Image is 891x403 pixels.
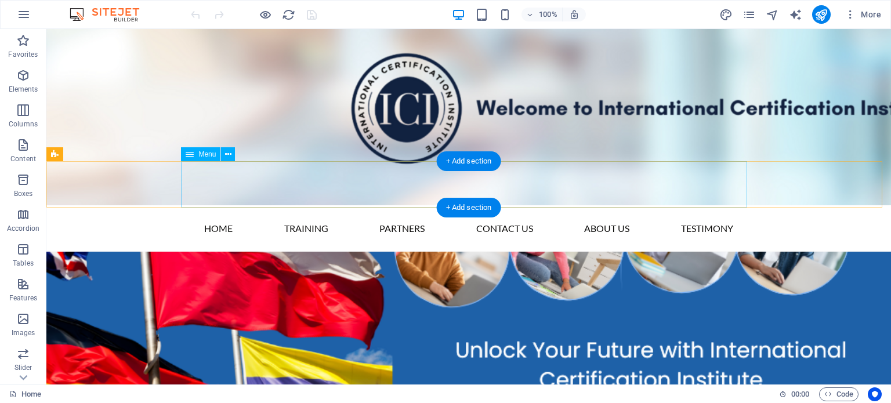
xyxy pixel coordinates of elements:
div: + Add section [437,198,501,217]
a: Click to cancel selection. Double-click to open Pages [9,387,41,401]
i: On resize automatically adjust zoom level to fit chosen device. [569,9,579,20]
p: Boxes [14,189,33,198]
button: reload [281,8,295,21]
button: pages [742,8,756,21]
i: Reload page [282,8,295,21]
span: More [845,9,881,20]
p: Images [12,328,35,337]
i: Pages (Ctrl+Alt+S) [742,8,756,21]
span: Code [824,387,853,401]
i: Design (Ctrl+Alt+Y) [719,8,733,21]
i: Publish [814,8,828,21]
p: Slider [15,363,32,372]
button: publish [812,5,831,24]
p: Features [9,293,37,303]
button: Usercentrics [868,387,882,401]
span: Menu [198,151,216,158]
i: Navigator [766,8,779,21]
p: Elements [9,85,38,94]
button: Code [819,387,859,401]
button: Click here to leave preview mode and continue editing [258,8,272,21]
h6: 100% [539,8,557,21]
p: Content [10,154,36,164]
button: More [840,5,886,24]
p: Favorites [8,50,38,59]
button: design [719,8,733,21]
div: + Add section [437,151,501,171]
span: : [799,390,801,398]
h6: Session time [779,387,810,401]
img: Editor Logo [67,8,154,21]
p: Columns [9,119,38,129]
button: text_generator [789,8,803,21]
i: AI Writer [789,8,802,21]
p: Accordion [7,224,39,233]
button: 100% [521,8,563,21]
span: 00 00 [791,387,809,401]
button: navigator [766,8,780,21]
p: Tables [13,259,34,268]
